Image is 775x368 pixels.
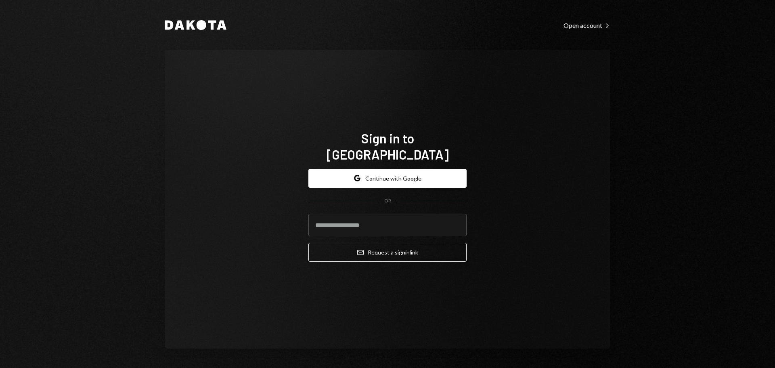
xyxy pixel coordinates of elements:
button: Request a signinlink [308,243,467,262]
h1: Sign in to [GEOGRAPHIC_DATA] [308,130,467,162]
div: OR [384,198,391,204]
button: Continue with Google [308,169,467,188]
a: Open account [563,21,610,29]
